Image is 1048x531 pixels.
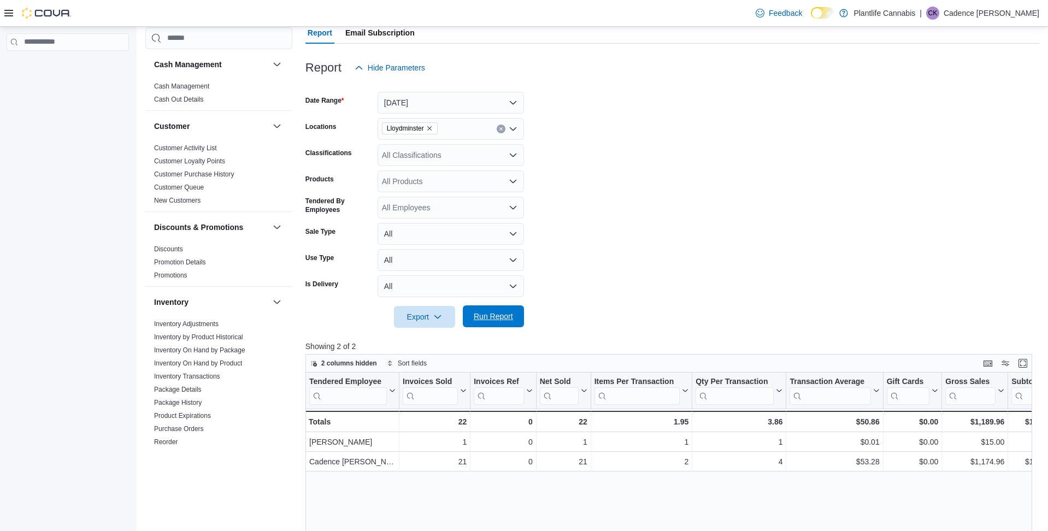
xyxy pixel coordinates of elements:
a: Package Details [154,386,202,393]
span: 2 columns hidden [321,359,377,368]
div: Items Per Transaction [594,376,680,387]
button: All [378,223,524,245]
button: Hide Parameters [350,57,429,79]
div: Items Per Transaction [594,376,680,404]
label: Sale Type [305,227,335,236]
div: Cadence Klein [926,7,939,20]
a: Purchase Orders [154,425,204,433]
div: 21 [403,455,467,468]
div: 1 [594,435,689,449]
button: Display options [999,357,1012,370]
div: 0 [474,415,532,428]
div: Net Sold [539,376,578,387]
h3: Report [305,61,342,74]
span: Feedback [769,8,802,19]
span: Export [401,306,449,328]
div: Discounts & Promotions [145,243,292,286]
span: New Customers [154,196,201,205]
div: Customer [145,141,292,211]
a: Product Expirations [154,412,211,420]
div: Qty Per Transaction [696,376,774,404]
a: Package History [154,399,202,406]
div: Cadence [PERSON_NAME] [309,455,396,468]
p: | [920,7,922,20]
div: $0.01 [790,435,879,449]
button: Open list of options [509,203,517,212]
a: Discounts [154,245,183,253]
span: Inventory On Hand by Product [154,359,242,368]
h3: Customer [154,121,190,132]
div: 1 [540,435,587,449]
div: 1.95 [594,415,688,428]
input: Dark Mode [811,7,834,19]
div: Invoices Sold [403,376,458,387]
div: Cash Management [145,80,292,110]
div: Gross Sales [945,376,996,404]
button: Gross Sales [945,376,1004,404]
label: Classifications [305,149,352,157]
div: 0 [474,455,532,468]
div: $1,189.96 [945,415,1004,428]
label: Locations [305,122,337,131]
div: 21 [540,455,587,468]
div: $1,174.96 [945,455,1004,468]
span: Product Expirations [154,411,211,420]
div: Gift Cards [886,376,929,387]
div: $15.00 [945,435,1004,449]
a: Promotions [154,272,187,279]
button: Remove Lloydminster from selection in this group [426,125,433,132]
a: Inventory by Product Historical [154,333,243,341]
a: New Customers [154,197,201,204]
a: Customer Loyalty Points [154,157,225,165]
div: 0 [474,435,532,449]
div: [PERSON_NAME] [309,435,396,449]
a: Reorder [154,438,178,446]
img: Cova [22,8,71,19]
button: Cash Management [270,58,284,71]
a: Inventory On Hand by Product [154,359,242,367]
div: $53.28 [790,455,879,468]
button: Sort fields [382,357,431,370]
div: 4 [696,455,782,468]
button: [DATE] [378,92,524,114]
nav: Complex example [7,53,129,79]
button: All [378,249,524,271]
button: 2 columns hidden [306,357,381,370]
div: Gross Sales [945,376,996,387]
button: Qty Per Transaction [696,376,782,404]
button: Invoices Ref [474,376,532,404]
button: Invoices Sold [403,376,467,404]
span: Customer Purchase History [154,170,234,179]
span: Promotions [154,271,187,280]
span: Lloydminster [387,123,424,134]
div: $50.86 [790,415,879,428]
button: Clear input [497,125,505,133]
div: 1 [696,435,782,449]
span: Sort fields [398,359,427,368]
button: Open list of options [509,151,517,160]
button: Customer [270,120,284,133]
div: $0.00 [886,415,938,428]
p: Plantlife Cannabis [853,7,915,20]
span: Package Details [154,385,202,394]
button: Cash Management [154,59,268,70]
div: $0.00 [886,455,938,468]
h3: Cash Management [154,59,222,70]
div: $0.00 [886,435,938,449]
div: Transaction Average [790,376,870,387]
button: Inventory [154,297,268,308]
span: Package History [154,398,202,407]
button: Inventory [270,296,284,309]
a: Cash Out Details [154,96,204,103]
span: Customer Queue [154,183,204,192]
span: Cash Management [154,82,209,91]
label: Products [305,175,334,184]
span: Hide Parameters [368,62,425,73]
a: Customer Queue [154,184,204,191]
a: Inventory Transactions [154,373,220,380]
div: Qty Per Transaction [696,376,774,387]
button: Items Per Transaction [594,376,688,404]
a: Promotion Details [154,258,206,266]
